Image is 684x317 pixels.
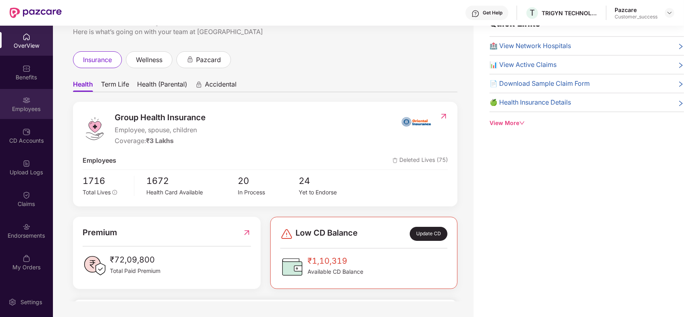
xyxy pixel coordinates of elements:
div: animation [186,56,194,63]
span: Group Health Insurance [115,111,206,124]
div: Update CD [410,227,447,241]
span: right [678,61,684,70]
span: right [678,80,684,89]
div: Settings [18,298,45,306]
img: svg+xml;base64,PHN2ZyBpZD0iQ2xhaW0iIHhtbG5zPSJodHRwOi8vd3d3LnczLm9yZy8yMDAwL3N2ZyIgd2lkdGg9IjIwIi... [22,191,30,199]
div: Here is what’s going on with your team at [GEOGRAPHIC_DATA] [73,27,457,37]
img: svg+xml;base64,PHN2ZyBpZD0iQmVuZWZpdHMiIHhtbG5zPSJodHRwOi8vd3d3LnczLm9yZy8yMDAwL3N2ZyIgd2lkdGg9Ij... [22,65,30,73]
div: Get Help [483,10,502,16]
img: RedirectIcon [243,226,251,239]
span: ₹3 Lakhs [146,137,174,145]
span: ₹1,10,319 [308,255,363,267]
img: svg+xml;base64,PHN2ZyBpZD0iSGVscC0zMngzMiIgeG1sbnM9Imh0dHA6Ly93d3cudzMub3JnLzIwMDAvc3ZnIiB3aWR0aD... [472,10,480,18]
span: ₹72,09,800 [110,254,160,266]
span: 📊 View Active Claims [490,60,557,70]
span: wellness [136,55,162,65]
span: Term Life [101,80,129,92]
span: T [530,8,535,18]
span: right [678,42,684,51]
span: Employee, spouse, children [115,125,206,135]
span: Total Paid Premium [110,267,160,275]
span: Health (Parental) [137,80,187,92]
span: pazcard [196,55,221,65]
span: info-circle [112,190,117,195]
span: Total Lives [83,189,111,196]
img: svg+xml;base64,PHN2ZyBpZD0iRW5kb3JzZW1lbnRzIiB4bWxucz0iaHR0cDovL3d3dy53My5vcmcvMjAwMC9zdmciIHdpZH... [22,223,30,231]
span: Low CD Balance [295,227,358,241]
img: RedirectIcon [439,112,448,120]
span: 24 [299,174,360,188]
img: deleteIcon [393,158,398,163]
img: svg+xml;base64,PHN2ZyBpZD0iQ0RfQWNjb3VudHMiIGRhdGEtbmFtZT0iQ0QgQWNjb3VudHMiIHhtbG5zPSJodHRwOi8vd3... [22,128,30,136]
span: down [519,120,525,126]
span: 20 [238,174,299,188]
img: logo [83,117,107,141]
div: In Process [238,188,299,197]
span: Health [73,80,93,92]
div: animation [195,81,202,88]
img: svg+xml;base64,PHN2ZyBpZD0iRGFuZ2VyLTMyeDMyIiB4bWxucz0iaHR0cDovL3d3dy53My5vcmcvMjAwMC9zdmciIHdpZH... [280,228,293,240]
img: CDBalanceIcon [280,255,304,279]
img: svg+xml;base64,PHN2ZyBpZD0iTXlfT3JkZXJzIiBkYXRhLW5hbWU9Ik15IE9yZGVycyIgeG1sbnM9Imh0dHA6Ly93d3cudz... [22,254,30,262]
img: svg+xml;base64,PHN2ZyBpZD0iVXBsb2FkX0xvZ3MiIGRhdGEtbmFtZT0iVXBsb2FkIExvZ3MiIHhtbG5zPSJodHRwOi8vd3... [22,160,30,168]
span: 🏥 View Network Hospitals [490,41,571,51]
span: right [678,99,684,107]
span: Employees [83,155,116,166]
div: View More [490,119,684,127]
span: Premium [83,226,117,239]
img: svg+xml;base64,PHN2ZyBpZD0iSG9tZSIgeG1sbnM9Imh0dHA6Ly93d3cudzMub3JnLzIwMDAvc3ZnIiB3aWR0aD0iMjAiIG... [22,33,30,41]
span: 1716 [83,174,128,188]
span: 1672 [146,174,238,188]
div: Pazcare [615,6,658,14]
span: 📄 Download Sample Claim Form [490,79,590,89]
div: TRIGYN TECHNOLOGIES LIMITED [542,9,598,17]
span: Deleted Lives (75) [393,155,448,166]
span: insurance [83,55,112,65]
div: Health Card Available [146,188,238,197]
img: insurerIcon [401,111,431,131]
img: New Pazcare Logo [10,8,62,18]
span: 🍏 Health Insurance Details [490,97,571,107]
div: Customer_success [615,14,658,20]
img: svg+xml;base64,PHN2ZyBpZD0iRHJvcGRvd24tMzJ4MzIiIHhtbG5zPSJodHRwOi8vd3d3LnczLm9yZy8yMDAwL3N2ZyIgd2... [666,10,673,16]
div: Yet to Endorse [299,188,360,197]
span: Available CD Balance [308,267,363,276]
img: PaidPremiumIcon [83,254,107,278]
span: Accidental [205,80,237,92]
div: Coverage: [115,136,206,146]
img: svg+xml;base64,PHN2ZyBpZD0iU2V0dGluZy0yMHgyMCIgeG1sbnM9Imh0dHA6Ly93d3cudzMub3JnLzIwMDAvc3ZnIiB3aW... [8,298,16,306]
img: svg+xml;base64,PHN2ZyBpZD0iRW1wbG95ZWVzIiB4bWxucz0iaHR0cDovL3d3dy53My5vcmcvMjAwMC9zdmciIHdpZHRoPS... [22,96,30,104]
